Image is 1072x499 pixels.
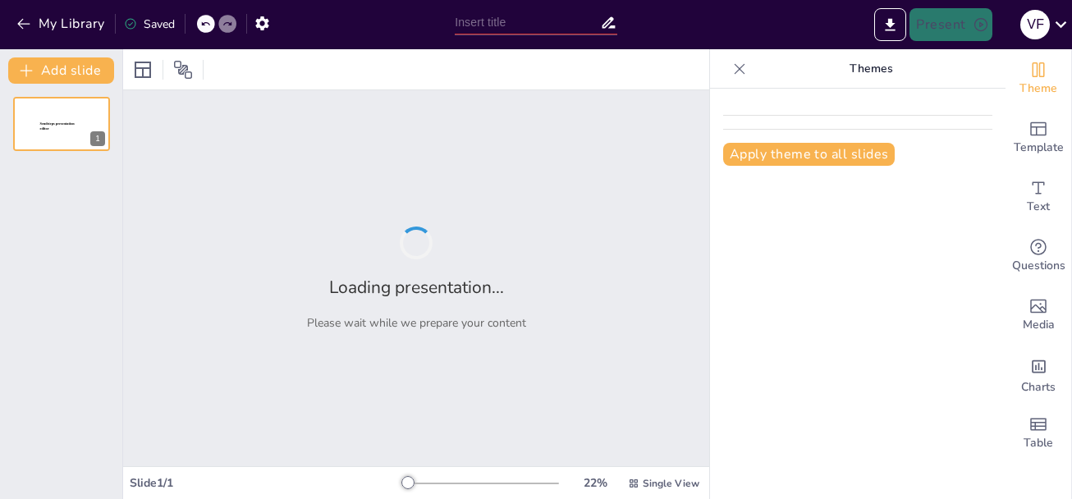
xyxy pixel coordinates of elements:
button: Apply theme to all slides [723,143,895,166]
p: Themes [753,49,989,89]
div: 22 % [575,475,615,491]
div: Slide 1 / 1 [130,475,401,491]
span: Media [1023,316,1055,334]
div: 1 [90,131,105,146]
span: Table [1024,434,1053,452]
span: Questions [1012,257,1065,275]
span: Text [1027,198,1050,216]
button: Export to PowerPoint [874,8,906,41]
div: Add charts and graphs [1006,345,1071,404]
div: Change the overall theme [1006,49,1071,108]
div: Layout [130,57,156,83]
div: V F [1020,10,1050,39]
span: Template [1014,139,1064,157]
button: My Library [12,11,112,37]
h2: Loading presentation... [329,276,504,299]
div: 1 [13,97,110,151]
span: Sendsteps presentation editor [40,122,75,131]
input: Insert title [455,11,600,34]
div: Saved [124,16,175,32]
div: Add text boxes [1006,167,1071,227]
div: Add images, graphics, shapes or video [1006,286,1071,345]
span: Single View [643,477,699,490]
span: Position [173,60,193,80]
div: Get real-time input from your audience [1006,227,1071,286]
button: Add slide [8,57,114,84]
p: Please wait while we prepare your content [307,315,526,331]
span: Charts [1021,378,1056,396]
div: Add ready made slides [1006,108,1071,167]
span: Theme [1019,80,1057,98]
div: Add a table [1006,404,1071,463]
button: V F [1020,8,1050,41]
button: Present [909,8,992,41]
